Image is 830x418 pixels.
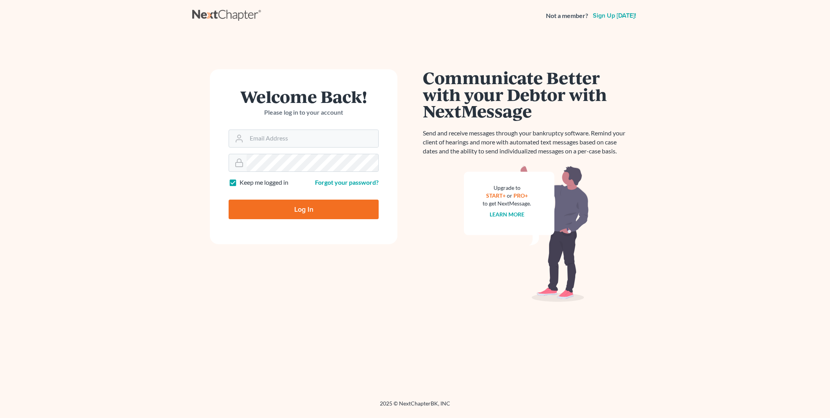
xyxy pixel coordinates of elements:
[591,13,638,19] a: Sign up [DATE]!
[229,108,379,117] p: Please log in to your account
[315,178,379,186] a: Forgot your password?
[490,211,524,218] a: Learn more
[464,165,589,302] img: nextmessage_bg-59042aed3d76b12b5cd301f8e5b87938c9018125f34e5fa2b7a6b67550977c72.svg
[483,200,531,207] div: to get NextMessage.
[229,200,379,219] input: Log In
[507,192,512,199] span: or
[247,130,378,147] input: Email Address
[423,69,630,119] h1: Communicate Better with your Debtor with NextMessage
[483,184,531,192] div: Upgrade to
[240,178,288,187] label: Keep me logged in
[546,11,588,20] strong: Not a member?
[513,192,528,199] a: PRO+
[486,192,506,199] a: START+
[229,88,379,105] h1: Welcome Back!
[192,400,638,414] div: 2025 © NextChapterBK, INC
[423,129,630,156] p: Send and receive messages through your bankruptcy software. Remind your client of hearings and mo...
